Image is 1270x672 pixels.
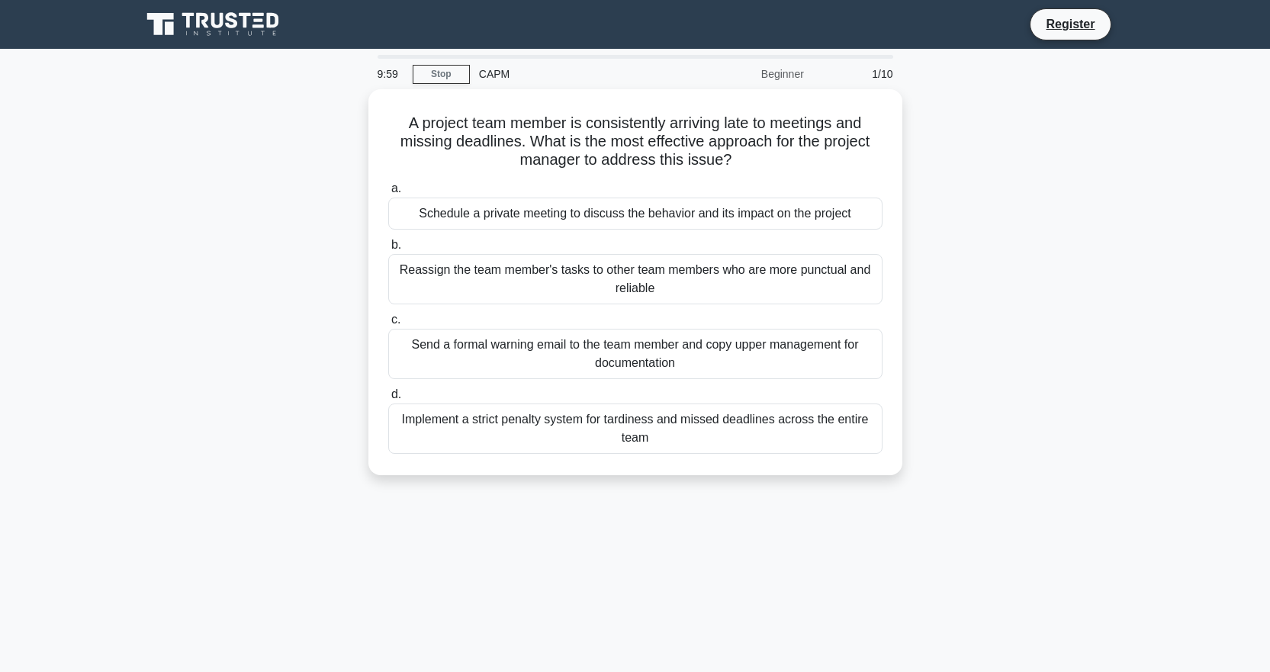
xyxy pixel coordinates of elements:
[1037,14,1104,34] a: Register
[388,329,883,379] div: Send a formal warning email to the team member and copy upper management for documentation
[388,254,883,304] div: Reassign the team member's tasks to other team members who are more punctual and reliable
[391,182,401,195] span: a.
[388,198,883,230] div: Schedule a private meeting to discuss the behavior and its impact on the project
[387,114,884,170] h5: A project team member is consistently arriving late to meetings and missing deadlines. What is th...
[413,65,470,84] a: Stop
[368,59,413,89] div: 9:59
[470,59,680,89] div: CAPM
[391,238,401,251] span: b.
[813,59,902,89] div: 1/10
[391,313,400,326] span: c.
[388,404,883,454] div: Implement a strict penalty system for tardiness and missed deadlines across the entire team
[391,387,401,400] span: d.
[680,59,813,89] div: Beginner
